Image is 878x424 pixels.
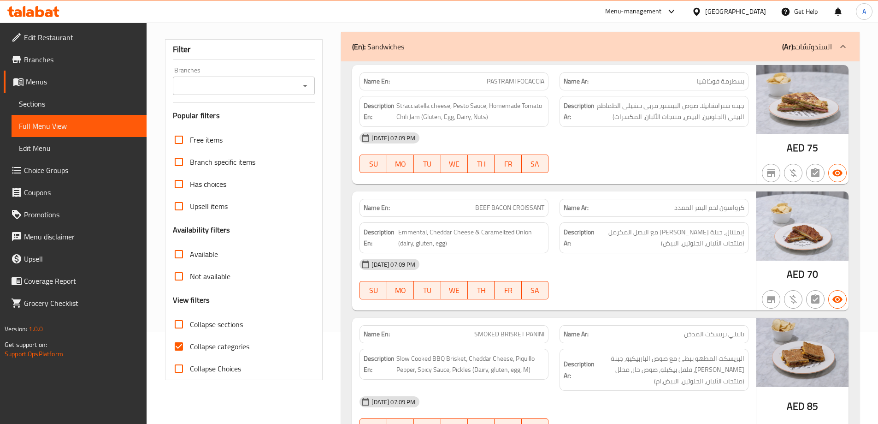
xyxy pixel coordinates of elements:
span: [DATE] 07:09 PM [368,134,419,143]
span: MO [391,157,410,171]
a: Choice Groups [4,159,147,181]
span: AED [787,265,805,283]
span: SA [525,157,545,171]
a: Menu disclaimer [4,226,147,248]
button: TH [468,155,495,173]
span: كرواسون لحم البقر المقدد [674,203,744,213]
a: Promotions [4,203,147,226]
span: Menus [26,76,139,87]
button: Purchased item [784,164,802,182]
strong: Description Ar: [564,358,595,381]
span: Edit Restaurant [24,32,139,43]
button: Available [828,164,847,182]
strong: Name En: [364,203,390,213]
span: 75 [807,139,818,157]
button: TH [468,281,495,299]
button: SA [522,281,548,299]
button: Available [828,290,847,309]
button: WE [441,155,468,173]
span: 1.0.0 [29,323,43,335]
button: FR [495,281,521,299]
span: Available [190,249,218,260]
span: Promotions [24,209,139,220]
span: 70 [807,265,818,283]
a: Coupons [4,181,147,203]
span: Upsell items [190,201,228,212]
span: Emmental, Cheddar Cheese & Caramelized Onion (dairy, gluten, egg) [398,227,544,249]
span: Choice Groups [24,165,139,176]
button: Purchased item [784,290,802,309]
h3: View filters [173,295,210,305]
strong: Description Ar: [564,100,595,123]
span: جبنة ستراتشاتيلا. صوص البيستو, مربى تـشيلي الطماطم البيتي (الجلوتين، البيض، منتجات الألبان، المكس... [596,100,744,123]
span: SU [364,284,383,297]
a: Sections [12,93,147,115]
span: إيمنتال, جبنة الشيدر مع البصل المكرمل (منتجات الألبان، الجلوتين، البيض) [596,227,744,249]
img: Foccacia_Pastrami638908520985534481.jpg [756,65,849,134]
span: Coverage Report [24,275,139,287]
a: Menus [4,71,147,93]
a: Coverage Report [4,270,147,292]
strong: Description En: [364,353,395,376]
a: Support.OpsPlatform [5,348,63,360]
span: Version: [5,323,27,335]
span: AED [787,139,805,157]
b: (En): [352,40,365,54]
span: SA [525,284,545,297]
p: Sandwiches [352,41,404,52]
span: TH [471,284,491,297]
span: Coupons [24,187,139,198]
button: Not has choices [806,290,825,309]
span: 85 [807,397,818,415]
a: Branches [4,48,147,71]
a: Full Menu View [12,115,147,137]
span: FR [498,157,518,171]
span: SU [364,157,383,171]
strong: Name Ar: [564,77,589,86]
button: MO [387,155,414,173]
span: WE [445,284,464,297]
button: Not branch specific item [762,164,780,182]
span: [DATE] 07:09 PM [368,398,419,406]
span: [DATE] 07:09 PM [368,260,419,269]
span: Edit Menu [19,143,139,154]
span: Get support on: [5,339,47,351]
span: Collapse Choices [190,363,241,374]
span: Free items [190,134,223,145]
span: Menu disclaimer [24,231,139,242]
button: Not has choices [806,164,825,182]
button: SA [522,155,548,173]
span: Sections [19,98,139,109]
span: Slow Cooked BBQ Brisket, Cheddar Cheese, Piquillo Pepper, Spicy Sauce, Pickles (Dairy, gluten, eg... [396,353,544,376]
span: Has choices [190,179,226,190]
span: SMOKED BRISKET PANINI [474,329,544,339]
img: Smoked_Brisket_Panini638908520988093727.jpg [756,318,849,387]
div: Filter [173,40,315,60]
span: TU [418,157,437,171]
div: (En): Sandwiches(Ar):السندوتشات [341,32,860,61]
span: بسطرمة فوكاشيا [697,77,744,86]
a: Edit Menu [12,137,147,159]
span: Branch specific items [190,156,255,167]
button: SU [359,155,387,173]
h3: Availability filters [173,225,230,235]
button: FR [495,155,521,173]
span: A [862,6,866,17]
span: BEEF BACON CROISSANT [475,203,544,213]
div: [GEOGRAPHIC_DATA] [705,6,766,17]
button: SU [359,281,387,299]
span: Collapse categories [190,341,249,352]
a: Edit Restaurant [4,26,147,48]
p: السندوتشات [782,41,832,52]
strong: Name En: [364,329,390,339]
button: Open [299,79,312,92]
img: Beef_Bacon_Croissant638908520931742346.jpg [756,191,849,261]
span: Upsell [24,253,139,264]
div: Menu-management [605,6,662,17]
button: MO [387,281,414,299]
span: Branches [24,54,139,65]
a: Grocery Checklist [4,292,147,314]
strong: Name Ar: [564,203,589,213]
strong: Description Ar: [564,227,595,249]
b: (Ar): [782,40,795,54]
